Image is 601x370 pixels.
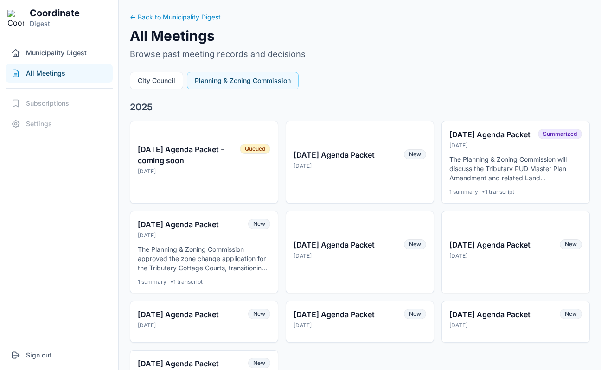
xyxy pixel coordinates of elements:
div: [DATE] Agenda Packet [138,219,243,230]
button: [DATE] Agenda Packet[DATE]New [286,121,434,204]
button: Sign out [6,346,113,364]
span: New [248,309,270,319]
span: New [248,219,270,229]
span: New [560,309,582,319]
button: [DATE] Agenda Packet[DATE]New [130,301,278,343]
span: All Meetings [26,69,65,78]
span: New [248,358,270,368]
div: [DATE] Agenda Packet [294,239,398,250]
h1: All Meetings [130,27,590,44]
div: [DATE] Agenda Packet - coming soon [138,144,234,166]
div: [DATE] Agenda Packet [449,129,532,140]
button: [DATE] Agenda Packet[DATE]SummarizedThe Planning & Zoning Commission will discuss the Tributary P... [441,121,590,204]
img: Coordinate [7,10,24,26]
button: City Council [130,72,183,89]
button: Planning & Zoning Commission [187,72,299,89]
div: [DATE] [138,168,234,175]
button: Subscriptions [6,94,113,113]
span: New [560,239,582,249]
div: [DATE] [449,322,554,329]
div: [DATE] [294,252,398,260]
button: Municipality Digest [6,44,113,62]
div: [DATE] Agenda Packet [449,309,554,320]
button: [DATE] Agenda Packet[DATE]NewThe Planning & Zoning Commission approved the zone change applicatio... [130,211,278,293]
span: Queued [240,144,270,154]
button: [DATE] Agenda Packet[DATE]New [286,301,434,343]
button: [DATE] Agenda Packet[DATE]New [441,211,590,293]
span: 1 summary [138,278,166,286]
span: Subscriptions [26,99,69,108]
span: 1 summary [449,188,478,196]
div: [DATE] Agenda Packet [449,239,554,250]
span: Municipality Digest [26,48,87,57]
span: New [404,149,426,159]
span: New [404,309,426,319]
span: New [404,239,426,249]
p: The Planning & Zoning Commission approved the zone change application for the Tributary Cottage C... [138,245,270,273]
span: • 1 transcript [482,188,514,196]
div: [DATE] [138,322,243,329]
div: [DATE] Agenda Packet [294,149,398,160]
p: Digest [30,19,80,28]
h2: 2025 [130,101,590,114]
span: • 1 transcript [170,278,203,286]
div: [DATE] Agenda Packet [138,309,243,320]
div: [DATE] [294,162,398,170]
button: Settings [6,115,113,133]
div: [DATE] [138,232,243,239]
p: The Planning & Zoning Commission will discuss the Tributary PUD Master Plan Amendment and related... [449,155,582,183]
div: [DATE] [294,322,398,329]
button: [DATE] Agenda Packet[DATE]New [286,211,434,293]
div: [DATE] Agenda Packet [138,358,243,369]
div: [DATE] [449,252,554,260]
h1: Coordinate [30,7,80,19]
button: All Meetings [6,64,113,83]
div: [DATE] [449,142,532,149]
button: [DATE] Agenda Packet - coming soon[DATE]Queued [130,121,278,204]
span: Summarized [538,129,582,139]
button: ← Back to Municipality Digest [130,13,221,22]
button: [DATE] Agenda Packet[DATE]New [441,301,590,343]
p: Browse past meeting records and decisions [130,48,590,61]
div: [DATE] Agenda Packet [294,309,398,320]
span: Settings [26,119,52,128]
